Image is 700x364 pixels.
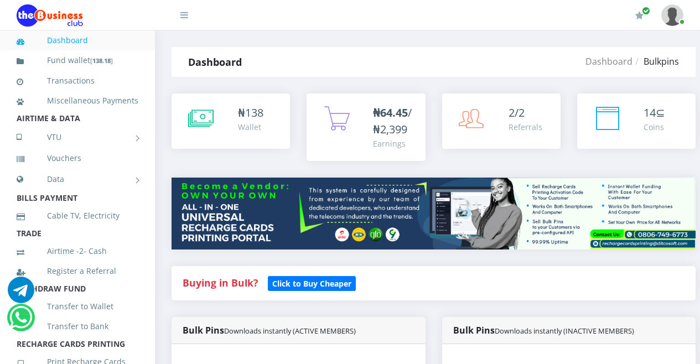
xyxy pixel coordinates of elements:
a: Dashboard [585,55,632,67]
strong: Bulk Pins [453,324,634,336]
div: Wallet [238,121,263,133]
a: Transfer to Wallet [17,294,138,319]
a: 2/2 Referrals [442,93,561,149]
span: 138 [245,105,263,120]
a: Click to Buy Cheaper [268,276,356,289]
a: Transactions [17,68,138,93]
span: 14 [644,105,656,120]
img: User [661,4,683,26]
a: Miscellaneous Payments [17,88,138,113]
div: Referrals [509,121,542,133]
a: Chat for support [8,285,34,303]
a: Dashboard [17,28,138,53]
b: ₦64.45 [373,105,408,120]
a: Data [17,165,138,193]
small: Downloads instantly (INACTIVE MEMBERS) [495,326,634,336]
a: Airtime -2- Cash [17,238,138,264]
i: Renew/Upgrade Subscription [635,11,644,20]
a: Vouchers [17,145,138,171]
div: ⊆ [644,105,665,121]
a: Chat for support [9,313,32,331]
a: Fund wallet[138.18] [17,48,138,74]
strong: Dashboard [188,55,242,69]
span: /₦2,399 [373,105,412,137]
img: Logo [17,4,83,27]
small: [ ] [90,56,113,65]
a: Transfer to Bank [17,314,138,339]
a: Cable TV, Electricity [17,203,138,228]
img: multitenant_rcp.png [172,178,696,249]
div: Coins [644,121,665,133]
a: Register a Referral [17,258,138,284]
li: Bulkpins [632,55,679,68]
a: VTU [17,123,138,151]
small: Downloads instantly (ACTIVE MEMBERS) [224,326,356,336]
a: ₦138 Wallet [172,93,290,149]
b: 138.18 [92,56,111,65]
a: ₦64.45/₦2,399 Earnings [307,93,425,161]
span: 2/2 [509,105,525,120]
div: ₦ [238,105,263,121]
strong: Bulk Pins [183,324,356,336]
span: Renew/Upgrade Subscription [642,7,650,15]
div: Earnings [373,138,414,149]
strong: Buying in Bulk? [183,276,258,289]
b: Click to Buy Cheaper [272,278,351,289]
